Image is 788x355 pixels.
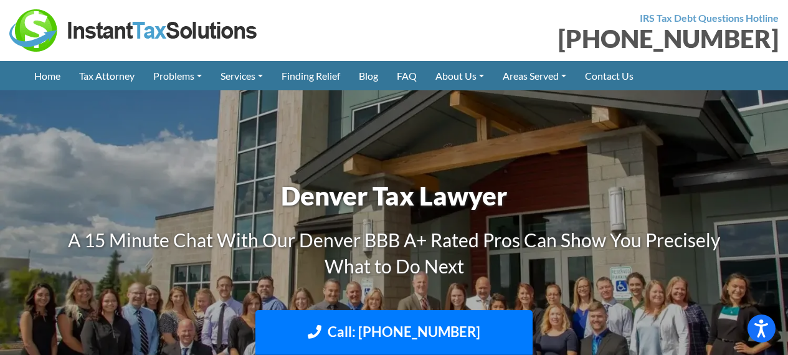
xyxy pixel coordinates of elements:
a: Contact Us [576,61,643,90]
a: Problems [144,61,211,90]
a: Services [211,61,272,90]
a: Blog [349,61,387,90]
a: About Us [426,61,493,90]
a: Areas Served [493,61,576,90]
div: [PHONE_NUMBER] [404,26,779,51]
h1: Denver Tax Lawyer [49,177,740,214]
a: Home [25,61,70,90]
a: FAQ [387,61,426,90]
a: Finding Relief [272,61,349,90]
strong: IRS Tax Debt Questions Hotline [640,12,779,24]
h3: A 15 Minute Chat With Our Denver BBB A+ Rated Pros Can Show You Precisely What to Do Next [49,227,740,279]
a: Instant Tax Solutions Logo [9,23,259,35]
a: Tax Attorney [70,61,144,90]
img: Instant Tax Solutions Logo [9,9,259,52]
